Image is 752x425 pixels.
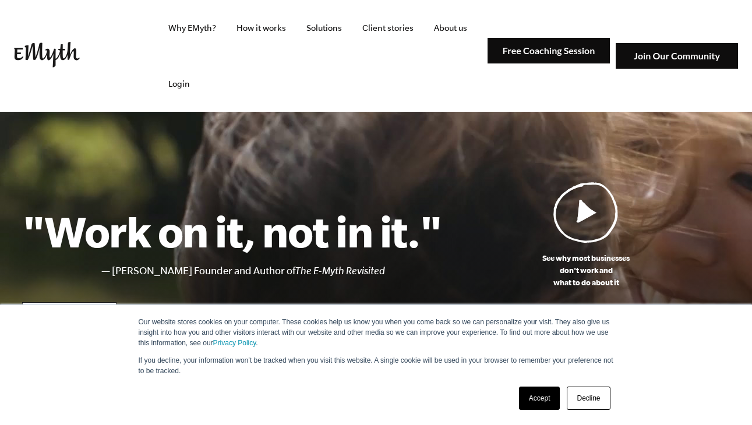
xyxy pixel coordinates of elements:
a: We'll show you how [22,302,116,330]
p: See why most businesses don't work and what to do about it [442,252,730,289]
p: If you decline, your information won’t be tracked when you visit this website. A single cookie wi... [139,355,614,376]
a: Decline [567,387,610,410]
a: See why most businessesdon't work andwhat to do about it [442,182,730,289]
li: [PERSON_NAME] Founder and Author of [112,263,442,279]
a: Login [159,56,199,112]
a: Privacy Policy [213,339,256,347]
img: EMyth [14,42,80,68]
i: The E-Myth Revisited [295,265,385,277]
img: Free Coaching Session [488,38,610,64]
a: Accept [519,387,560,410]
img: Join Our Community [616,43,738,69]
h1: "Work on it, not in it." [22,206,442,257]
img: Play Video [553,182,619,243]
p: Our website stores cookies on your computer. These cookies help us know you when you come back so... [139,317,614,348]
